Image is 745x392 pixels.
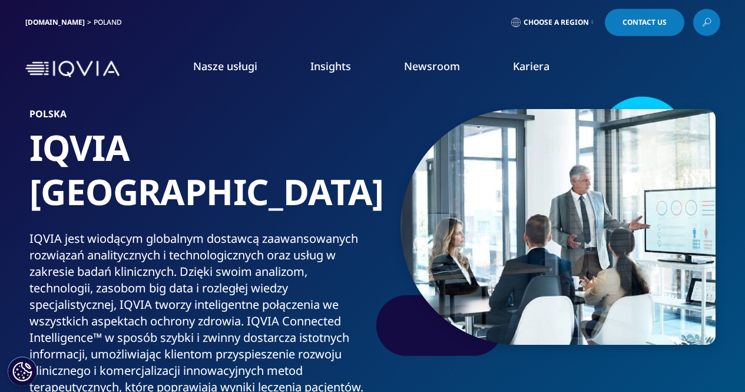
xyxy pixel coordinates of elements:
[513,59,549,73] a: Kariera
[8,357,37,386] button: Ustawienia plików cookie
[623,19,667,26] span: Contact Us
[29,126,368,230] h1: IQVIA [GEOGRAPHIC_DATA]
[25,17,85,27] a: [DOMAIN_NAME]
[124,41,720,97] nav: Primary
[524,18,589,27] span: Choose a Region
[29,109,368,126] h6: Polska
[94,18,127,27] div: Poland
[310,59,351,73] a: Insights
[605,9,684,36] a: Contact Us
[404,59,460,73] a: Newsroom
[193,59,257,73] a: Nasze usługi
[400,109,716,345] img: 358_leading-a-meeting-with-the-team.jpg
